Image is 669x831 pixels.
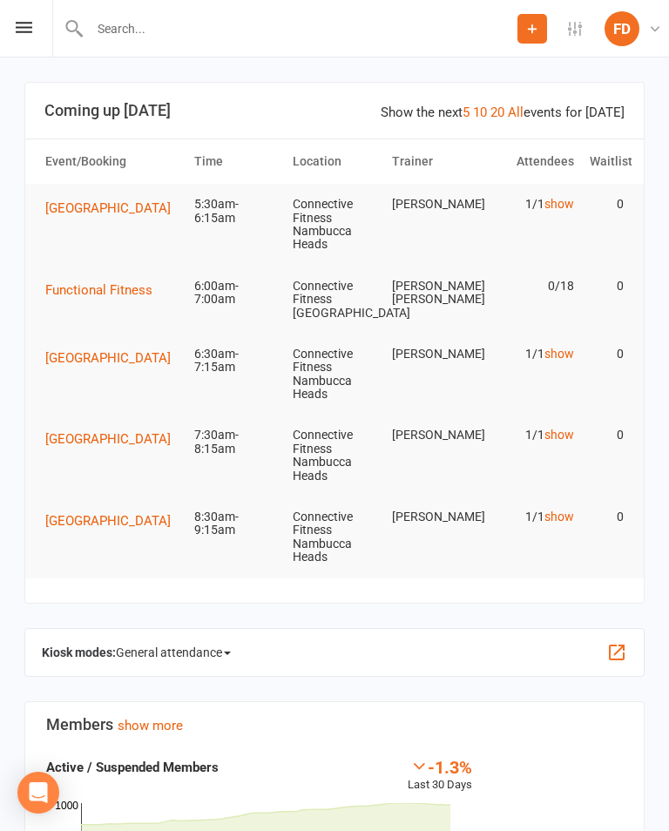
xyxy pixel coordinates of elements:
td: Connective Fitness Nambucca Heads [285,184,384,266]
th: Location [285,139,384,184]
td: 1/1 [483,184,582,225]
a: show [544,347,574,361]
span: [GEOGRAPHIC_DATA] [45,513,171,529]
a: show [544,197,574,211]
td: 1/1 [483,497,582,537]
td: 7:30am-8:15am [186,415,286,470]
td: 0 [582,415,632,456]
td: 6:00am-7:00am [186,266,286,321]
button: [GEOGRAPHIC_DATA] [45,510,183,531]
td: 0 [582,334,632,375]
div: FD [605,11,639,46]
th: Event/Booking [37,139,186,184]
a: 5 [463,105,470,120]
a: 10 [473,105,487,120]
div: Show the next events for [DATE] [381,102,625,123]
td: 0 [582,266,632,307]
td: 1/1 [483,415,582,456]
td: [PERSON_NAME] [384,184,483,225]
span: General attendance [116,638,231,666]
div: Last 30 Days [408,757,472,794]
td: Connective Fitness Nambucca Heads [285,334,384,415]
a: 20 [490,105,504,120]
h3: Coming up [DATE] [44,102,625,119]
th: Attendees [483,139,582,184]
td: Connective Fitness [GEOGRAPHIC_DATA] [285,266,384,334]
div: -1.3% [408,757,472,776]
input: Search... [84,17,517,41]
td: 0/18 [483,266,582,307]
td: Connective Fitness Nambucca Heads [285,415,384,497]
td: [PERSON_NAME] [384,415,483,456]
th: Waitlist [582,139,632,184]
a: show [544,510,574,524]
span: [GEOGRAPHIC_DATA] [45,350,171,366]
button: Functional Fitness [45,280,165,301]
td: [PERSON_NAME] [384,497,483,537]
td: 8:30am-9:15am [186,497,286,551]
td: 5:30am-6:15am [186,184,286,239]
td: [PERSON_NAME] [PERSON_NAME] [384,266,483,321]
button: [GEOGRAPHIC_DATA] [45,429,183,449]
td: 6:30am-7:15am [186,334,286,388]
th: Trainer [384,139,483,184]
a: show more [118,718,183,733]
td: 0 [582,184,632,225]
a: All [508,105,524,120]
button: [GEOGRAPHIC_DATA] [45,198,183,219]
strong: Kiosk modes: [42,645,116,659]
td: 1/1 [483,334,582,375]
span: [GEOGRAPHIC_DATA] [45,200,171,216]
td: 0 [582,497,632,537]
div: Open Intercom Messenger [17,772,59,814]
td: [PERSON_NAME] [384,334,483,375]
strong: Active / Suspended Members [46,760,219,775]
span: [GEOGRAPHIC_DATA] [45,431,171,447]
a: show [544,428,574,442]
h3: Members [46,716,623,733]
th: Time [186,139,286,184]
span: Functional Fitness [45,282,152,298]
button: [GEOGRAPHIC_DATA] [45,348,183,368]
td: Connective Fitness Nambucca Heads [285,497,384,578]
